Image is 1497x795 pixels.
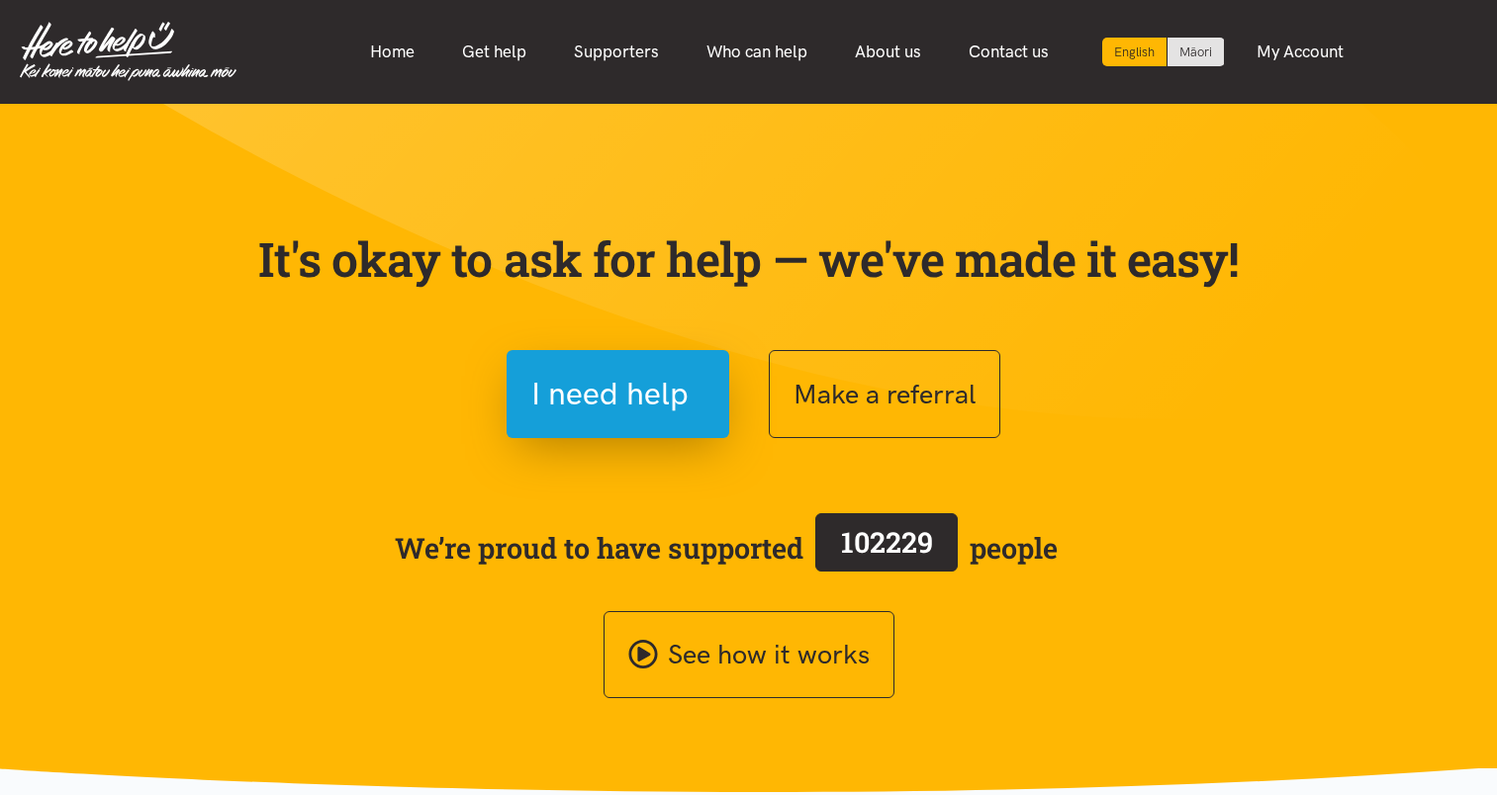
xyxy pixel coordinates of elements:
a: Who can help [683,31,831,73]
a: Get help [438,31,550,73]
span: I need help [531,369,689,419]
div: Language toggle [1102,38,1225,66]
a: My Account [1233,31,1367,73]
a: See how it works [604,611,894,699]
a: Home [346,31,438,73]
span: We’re proud to have supported people [395,509,1058,586]
span: 102229 [841,523,933,561]
button: I need help [507,350,729,438]
a: Switch to Te Reo Māori [1168,38,1224,66]
a: Supporters [550,31,683,73]
div: Current language [1102,38,1168,66]
a: 102229 [803,509,970,586]
a: About us [831,31,945,73]
button: Make a referral [769,350,1000,438]
p: It's okay to ask for help — we've made it easy! [254,230,1244,288]
img: Home [20,22,236,81]
a: Contact us [945,31,1073,73]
